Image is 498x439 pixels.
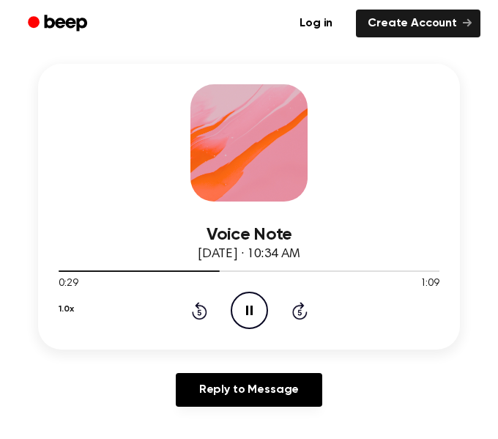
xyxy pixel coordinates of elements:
[285,7,347,40] a: Log in
[59,225,439,245] h3: Voice Note
[59,297,73,322] button: 1.0x
[198,248,300,261] span: [DATE] · 10:34 AM
[18,10,100,38] a: Beep
[59,276,78,292] span: 0:29
[176,373,322,407] a: Reply to Message
[356,10,480,37] a: Create Account
[420,276,439,292] span: 1:09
